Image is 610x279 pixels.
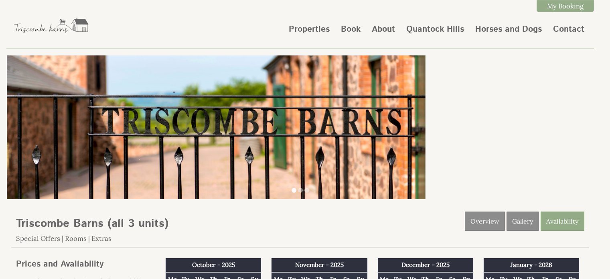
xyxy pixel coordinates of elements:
img: Triscombe Barns [11,11,91,39]
a: Properties [289,23,330,35]
a: About [372,23,395,35]
a: Quantock Hills [406,23,464,35]
a: Book [341,23,361,35]
a: Overview [465,212,505,231]
a: Rooms [65,234,87,243]
a: Extras [91,234,111,243]
th: October - 2025 [166,258,261,272]
th: November - 2025 [272,258,367,272]
th: January - 2026 [483,258,579,272]
a: Gallery [507,212,539,231]
th: December - 2025 [377,258,473,272]
a: Triscombe Barns (all 3 units) [16,216,168,232]
a: Availability [541,212,584,231]
a: Special Offers [16,234,60,243]
a: Contact [553,23,584,35]
a: Prices and Availability [16,258,151,270]
a: Horses and Dogs [475,23,542,35]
